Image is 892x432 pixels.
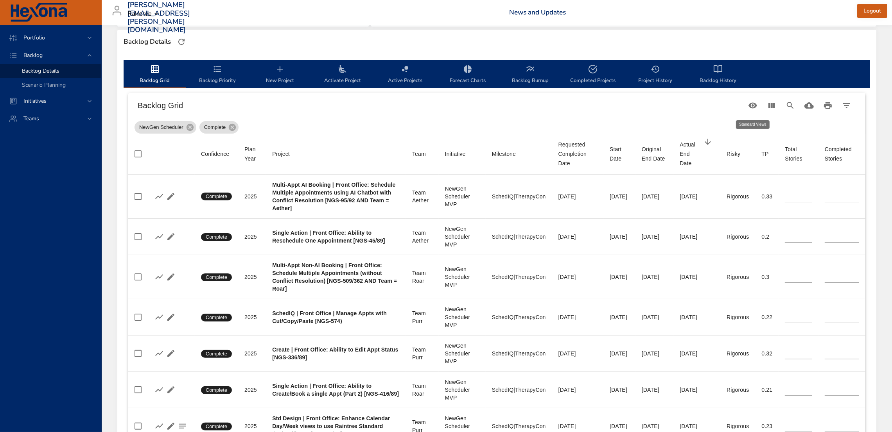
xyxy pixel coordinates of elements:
[680,350,714,357] div: [DATE]
[610,193,629,200] div: [DATE]
[22,67,59,75] span: Backlog Details
[762,96,781,115] button: View Columns
[642,233,667,241] div: [DATE]
[492,149,516,159] div: Milestone
[785,145,812,163] div: Total Stories
[642,273,667,281] div: [DATE]
[412,189,433,204] div: Team Aether
[272,182,395,211] b: Multi-Appt AI Booking | Front Office: Schedule Multiple Appointments using AI Chatbot with Confli...
[272,230,385,244] b: Single Action | Front Office: Ability to Reschedule One Appointment [NGS-45/89]
[412,149,433,159] span: Team
[680,140,714,168] span: Actual End Date
[691,64,745,85] span: Backlog History
[492,386,546,394] div: SchedIQ|TherapyCon
[642,350,667,357] div: [DATE]
[199,123,231,131] span: Complete
[492,422,546,430] div: SchedIQ|TherapyCon
[492,149,546,159] span: Milestone
[272,383,399,397] b: Single Action | Front Office: Ability to Create/Book a single Appt (Part 2) [NGS-416/89]
[165,420,177,432] button: Edit Project Details
[153,384,165,396] button: Show Burnup
[272,346,398,361] b: Create | Front Office: Ability to Edit Appt Status [NGS-336/89]
[165,271,177,283] button: Edit Project Details
[244,193,260,200] div: 2025
[272,262,397,292] b: Multi-Appt Non-AI Booking | Front Office: Schedule Multiple Appointments (without Conflict Resolu...
[504,64,557,85] span: Backlog Burnup
[201,193,232,200] span: Complete
[127,1,190,34] h3: [PERSON_NAME][EMAIL_ADDRESS][PERSON_NAME][DOMAIN_NAME]
[558,233,597,241] div: [DATE]
[124,60,870,88] div: backlog-tab
[201,314,232,321] span: Complete
[727,386,749,394] div: Rigorous
[761,273,772,281] div: 0.3
[244,145,260,163] div: Plan Year
[761,149,768,159] div: TP
[441,64,494,85] span: Forecast Charts
[863,6,881,16] span: Logout
[412,269,433,285] div: Team Roar
[165,231,177,243] button: Edit Project Details
[558,193,597,200] div: [DATE]
[201,274,232,281] span: Complete
[727,350,749,357] div: Rigorous
[727,193,749,200] div: Rigorous
[610,273,629,281] div: [DATE]
[558,273,597,281] div: [DATE]
[316,64,369,85] span: Activate Project
[445,149,479,159] span: Initiative
[412,382,433,398] div: Team Roar
[610,350,629,357] div: [DATE]
[272,149,290,159] div: Project
[177,420,188,432] button: Project Notes
[272,310,387,324] b: SchedIQ | Front Office | Manage Appts with Cut/Copy/Paste [NGS-574)
[492,350,546,357] div: SchedIQ|TherapyCon
[642,193,667,200] div: [DATE]
[837,96,856,115] button: Filter Table
[412,229,433,245] div: Team Aether
[761,350,772,357] div: 0.32
[445,378,479,402] div: NewGen Scheduler MVP
[610,233,629,241] div: [DATE]
[680,422,714,430] div: [DATE]
[165,384,177,396] button: Edit Project Details
[201,387,232,394] span: Complete
[412,149,426,159] div: Team
[244,386,260,394] div: 2025
[610,422,629,430] div: [DATE]
[727,273,749,281] div: Rigorous
[9,3,68,22] img: Hexona
[642,422,667,430] div: [DATE]
[800,96,818,115] button: Download CSV
[244,422,260,430] div: 2025
[153,420,165,432] button: Show Burnup
[825,145,859,163] span: Completed Stories
[818,96,837,115] button: Print
[727,422,749,430] div: Rigorous
[727,149,740,159] div: Risky
[558,140,597,168] div: Requested Completion Date
[680,233,714,241] div: [DATE]
[165,311,177,323] button: Edit Project Details
[153,231,165,243] button: Show Burnup
[610,386,629,394] div: [DATE]
[642,145,667,163] div: Original End Date
[761,422,772,430] div: 0.23
[244,273,260,281] div: 2025
[642,386,667,394] div: [DATE]
[781,96,800,115] button: Search
[610,145,629,163] span: Start Date
[445,225,479,248] div: NewGen Scheduler MVP
[558,350,597,357] div: [DATE]
[153,348,165,359] button: Show Burnup
[153,191,165,202] button: Show Burnup
[244,233,260,241] div: 2025
[761,193,772,200] div: 0.33
[22,81,66,89] span: Scenario Planning
[165,348,177,359] button: Edit Project Details
[727,149,749,159] span: Risky
[138,99,743,112] h6: Backlog Grid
